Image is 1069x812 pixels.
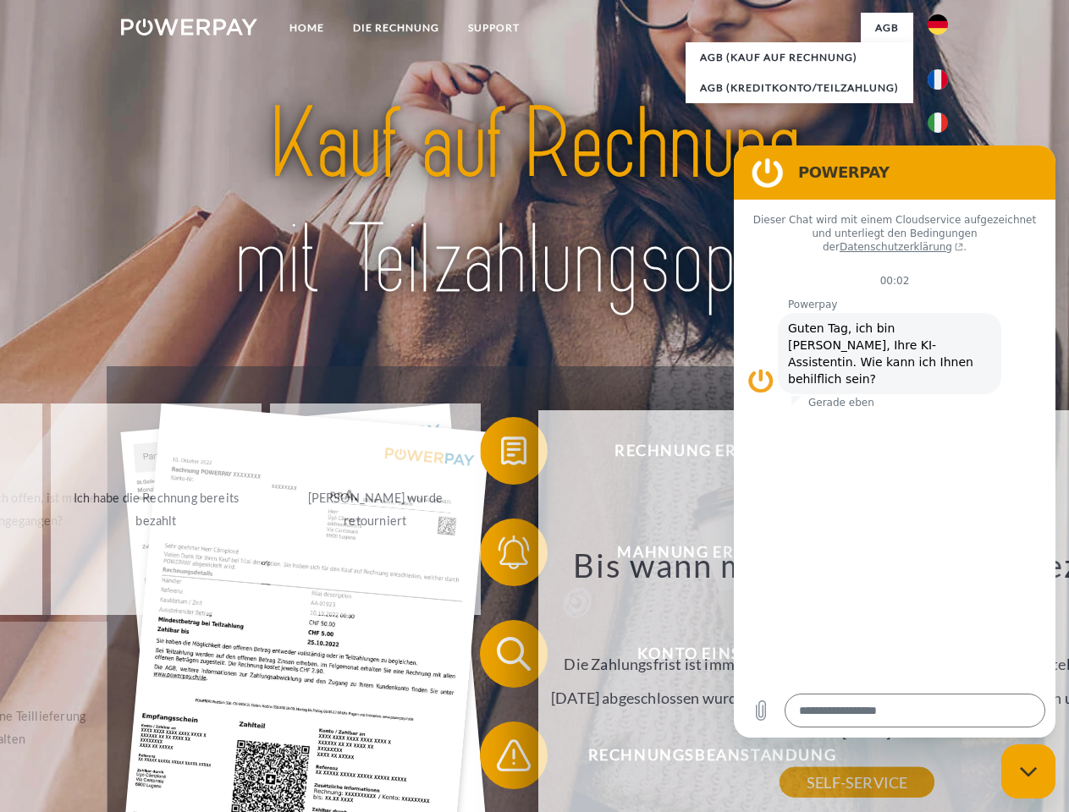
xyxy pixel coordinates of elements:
a: Home [275,13,339,43]
iframe: Schaltfläche zum Öffnen des Messaging-Fensters; Konversation läuft [1001,744,1055,798]
img: qb_warning.svg [493,734,535,776]
img: title-powerpay_de.svg [162,81,907,324]
img: qb_search.svg [493,633,535,675]
iframe: Messaging-Fenster [734,145,1055,738]
a: agb [861,13,913,43]
img: logo-powerpay-white.svg [121,19,257,36]
img: qb_bell.svg [493,531,535,573]
img: de [928,14,948,35]
a: DIE RECHNUNG [339,13,454,43]
a: AGB (Kauf auf Rechnung) [686,42,913,73]
a: AGB (Kreditkonto/Teilzahlung) [686,73,913,103]
button: Konto einsehen [480,620,920,688]
div: [PERSON_NAME] wurde retourniert [280,486,471,532]
img: it [928,112,948,133]
img: fr [928,69,948,90]
div: Ich habe die Rechnung bereits bezahlt [61,486,251,532]
img: qb_bill.svg [493,430,535,472]
button: Rechnungsbeanstandung [480,721,920,789]
a: SUPPORT [454,13,534,43]
a: SELF-SERVICE [780,767,934,798]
